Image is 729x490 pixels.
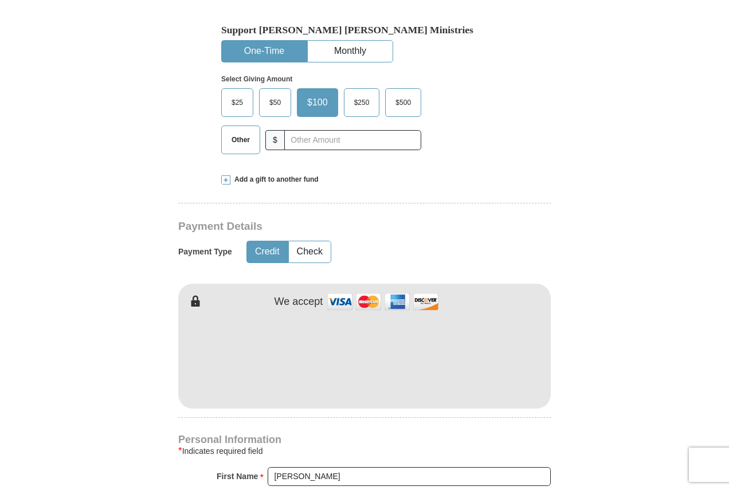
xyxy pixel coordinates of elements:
button: Check [289,241,331,262]
span: Other [226,131,256,148]
h5: Support [PERSON_NAME] [PERSON_NAME] Ministries [221,24,508,36]
span: $100 [301,94,334,111]
strong: Select Giving Amount [221,75,292,83]
span: $250 [348,94,375,111]
h5: Payment Type [178,247,232,257]
strong: First Name [217,468,258,484]
button: Credit [247,241,288,262]
h3: Payment Details [178,220,471,233]
span: Add a gift to another fund [230,175,319,185]
span: $50 [264,94,287,111]
button: Monthly [308,41,393,62]
h4: We accept [275,296,323,308]
input: Other Amount [284,130,421,150]
div: Indicates required field [178,444,551,458]
button: One-Time [222,41,307,62]
span: $500 [390,94,417,111]
h4: Personal Information [178,435,551,444]
img: credit cards accepted [326,289,440,314]
span: $25 [226,94,249,111]
span: $ [265,130,285,150]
